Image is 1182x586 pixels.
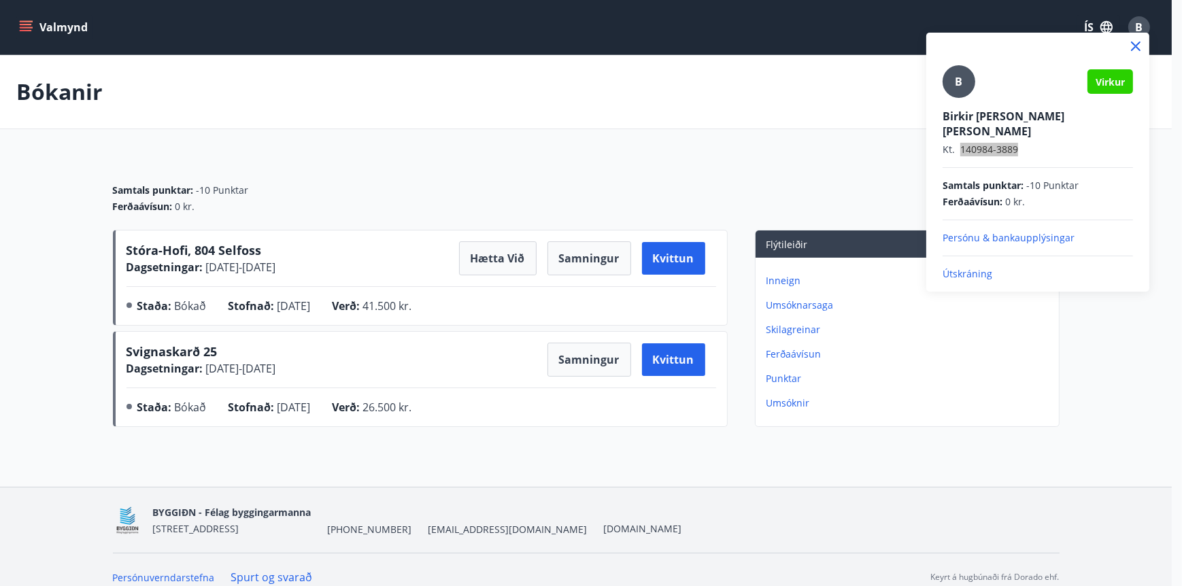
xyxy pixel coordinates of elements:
[1026,179,1079,192] span: -10 Punktar
[956,74,963,89] span: B
[943,143,1133,156] p: 140984-3889
[943,267,1133,281] p: Útskráning
[1005,195,1025,209] span: 0 kr.
[943,195,1002,209] span: Ferðaávísun :
[943,231,1133,245] p: Persónu & bankaupplýsingar
[943,179,1024,192] span: Samtals punktar :
[943,143,955,156] span: Kt.
[1096,75,1125,88] span: Virkur
[943,109,1133,139] p: Birkir [PERSON_NAME] [PERSON_NAME]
